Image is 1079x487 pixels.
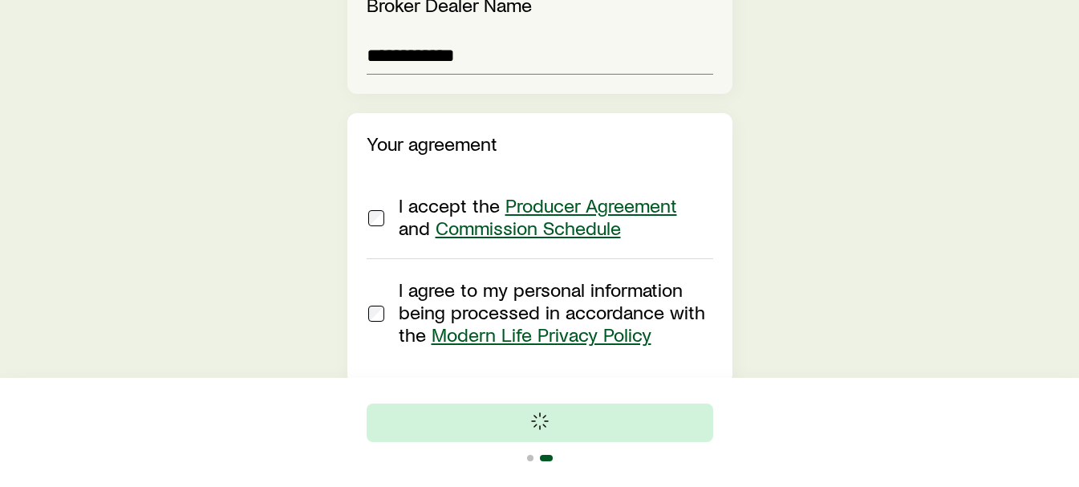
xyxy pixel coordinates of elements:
input: I accept the Producer Agreement and Commission Schedule [368,210,384,226]
a: Modern Life Privacy Policy [432,323,651,346]
input: I agree to my personal information being processed in accordance with the Modern Life Privacy Policy [368,306,384,322]
label: Your agreement [367,132,497,155]
span: I accept the and [399,193,677,239]
a: Producer Agreement [505,193,677,217]
a: Commission Schedule [436,216,621,239]
span: I agree to my personal information being processed in accordance with the [399,278,705,346]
